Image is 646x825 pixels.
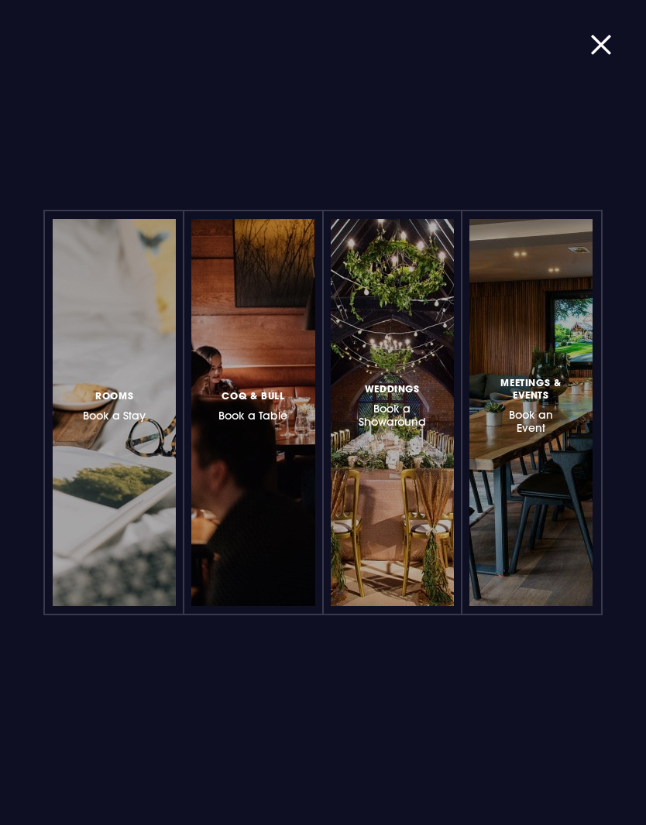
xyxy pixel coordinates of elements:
[493,376,568,401] span: Meetings & Events
[191,219,314,606] a: Coq & BullBook a Table
[331,219,454,606] a: WeddingsBook a Showaround
[493,374,568,435] h3: Book an Event
[218,387,287,423] h3: Book a Table
[53,219,176,606] a: RoomsBook a Stay
[222,389,284,402] span: Coq & Bull
[355,380,429,429] h3: Book a Showaround
[365,382,420,395] span: Weddings
[83,387,146,423] h3: Book a Stay
[95,389,133,402] span: Rooms
[469,219,593,606] a: Meetings & EventsBook an Event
